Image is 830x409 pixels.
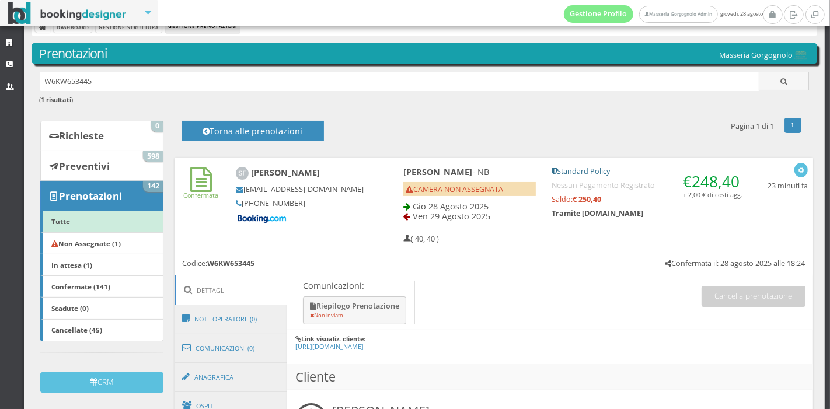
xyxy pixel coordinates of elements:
[207,258,254,268] b: W6KW653445
[236,185,364,194] h5: [EMAIL_ADDRESS][DOMAIN_NAME]
[40,254,163,276] a: In attesa (1)
[40,46,810,61] h3: Prenotazioni
[182,121,324,141] button: Torna alle prenotazioni
[40,297,163,319] a: Scadute (0)
[552,167,744,176] h5: Standard Policy
[184,181,219,200] a: Confermata
[683,171,740,192] span: €
[175,362,288,393] a: Anagrafica
[40,372,163,393] button: CRM
[51,239,121,248] b: Non Assegnate (1)
[51,282,110,291] b: Confermate (141)
[51,325,102,334] b: Cancellate (45)
[40,232,163,254] a: Non Assegnate (1)
[40,121,163,151] a: Richieste 0
[40,319,163,341] a: Cancellate (45)
[236,214,288,224] img: Booking-com-logo.png
[573,194,601,204] strong: € 250,40
[182,259,254,268] h5: Codice:
[639,6,717,23] a: Masseria Gorgognolo Admin
[51,303,89,313] b: Scadute (0)
[166,20,240,33] li: Gestione Prenotazioni
[413,211,490,222] span: Ven 29 Agosto 2025
[731,122,774,131] h5: Pagina 1 di 1
[552,208,643,218] b: Tramite [DOMAIN_NAME]
[552,195,744,204] h5: Saldo:
[59,189,122,202] b: Prenotazioni
[406,184,503,194] span: CAMERA NON ASSEGNATA
[143,181,163,192] span: 142
[665,259,805,268] h5: Confermata il: 28 agosto 2025 alle 18:24
[40,181,163,211] a: Prenotazioni 142
[692,171,740,192] span: 248,40
[564,5,763,23] span: giovedì, 28 agosto
[41,95,72,104] b: 1 risultati
[295,342,364,351] a: [URL][DOMAIN_NAME]
[403,166,472,177] b: [PERSON_NAME]
[51,216,70,226] b: Tutte
[236,167,249,180] img: Stina Fredriksson
[236,199,364,208] h5: [PHONE_NUMBER]
[175,304,288,334] a: Note Operatore (0)
[683,190,742,199] small: + 2,00 € di costi agg.
[310,312,343,319] small: Non inviato
[40,96,810,104] h6: ( )
[8,2,127,25] img: BookingDesigner.com
[403,167,536,177] h4: - NB
[303,296,406,325] button: Riepilogo Prenotazione Non inviato
[719,51,809,61] h5: Masseria Gorgognolo
[768,181,808,190] h5: 23 minuti fa
[40,72,759,91] input: Ricerca cliente - (inserisci il codice, il nome, il cognome, il numero di telefono o la mail)
[793,51,809,61] img: 0603869b585f11eeb13b0a069e529790.png
[143,151,163,162] span: 598
[784,118,801,133] a: 1
[413,201,489,212] span: Gio 28 Agosto 2025
[403,235,439,243] h5: ( 40, 40 )
[51,260,92,270] b: In attesa (1)
[287,364,813,390] h3: Cliente
[96,20,161,33] a: Gestione Struttura
[175,333,288,363] a: Comunicazioni (0)
[40,275,163,298] a: Confermate (141)
[251,167,320,178] b: [PERSON_NAME]
[175,275,288,305] a: Dettagli
[40,211,163,233] a: Tutte
[702,286,805,306] button: Cancella prenotazione
[54,20,92,33] a: Dashboard
[59,129,104,142] b: Richieste
[564,5,634,23] a: Gestione Profilo
[40,151,163,181] a: Preventivi 598
[303,281,409,291] p: Comunicazioni:
[151,121,163,132] span: 0
[301,334,365,343] b: Link visualiz. cliente:
[195,126,311,144] h4: Torna alle prenotazioni
[59,159,110,173] b: Preventivi
[552,181,744,190] h5: Nessun Pagamento Registrato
